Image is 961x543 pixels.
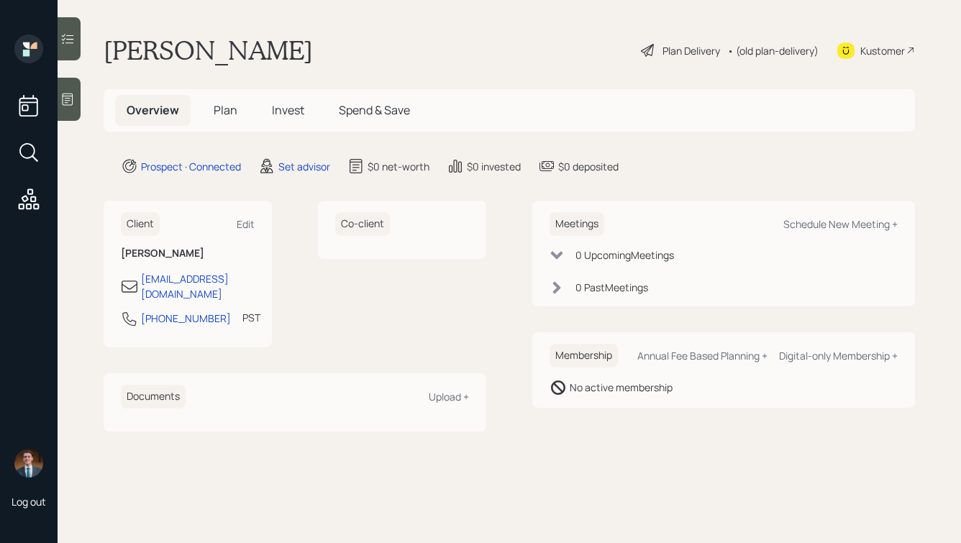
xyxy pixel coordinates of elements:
div: Set advisor [278,159,330,174]
h6: Documents [121,385,186,409]
div: Annual Fee Based Planning + [637,349,768,362]
h6: [PERSON_NAME] [121,247,255,260]
h6: Co-client [335,212,390,236]
span: Spend & Save [339,102,410,118]
div: $0 invested [467,159,521,174]
div: [PHONE_NUMBER] [141,311,231,326]
div: Upload + [429,390,469,403]
div: Prospect · Connected [141,159,241,174]
h1: [PERSON_NAME] [104,35,313,66]
div: Kustomer [860,43,905,58]
span: Invest [272,102,304,118]
div: Schedule New Meeting + [783,217,898,231]
div: 0 Upcoming Meeting s [575,247,674,263]
div: $0 deposited [558,159,619,174]
span: Overview [127,102,179,118]
h6: Membership [550,344,618,368]
img: hunter_neumayer.jpg [14,449,43,478]
div: • (old plan-delivery) [727,43,819,58]
span: Plan [214,102,237,118]
div: Edit [237,217,255,231]
div: Digital-only Membership + [779,349,898,362]
div: $0 net-worth [368,159,429,174]
h6: Meetings [550,212,604,236]
div: No active membership [570,380,673,395]
div: Plan Delivery [662,43,720,58]
div: PST [242,310,260,325]
div: [EMAIL_ADDRESS][DOMAIN_NAME] [141,271,255,301]
h6: Client [121,212,160,236]
div: Log out [12,495,46,508]
div: 0 Past Meeting s [575,280,648,295]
